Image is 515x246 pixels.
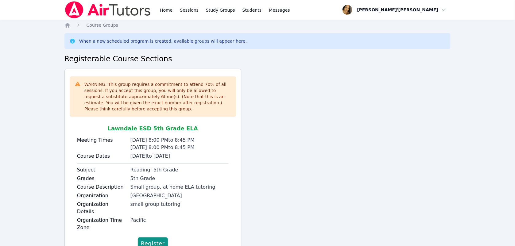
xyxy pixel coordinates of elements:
[130,136,229,144] div: [DATE] 8:00 PM to 8:45 PM
[130,183,229,191] div: Small group, at home ELA tutoring
[77,192,127,199] label: Organization
[77,136,127,144] label: Meeting Times
[269,7,290,13] span: Messages
[64,1,151,18] img: Air Tutors
[130,201,229,208] div: small group tutoring
[77,175,127,182] label: Grades
[77,201,127,215] label: Organization Details
[130,166,229,174] div: Reading: 5th Grade
[130,175,229,182] div: 5th Grade
[79,38,247,44] div: When a new scheduled program is created, available groups will appear here.
[77,183,127,191] label: Course Description
[130,144,229,151] div: [DATE] 8:00 PM to 8:45 PM
[77,152,127,160] label: Course Dates
[64,22,451,28] nav: Breadcrumb
[77,217,127,231] label: Organization Time Zone
[84,81,231,112] div: WARNING: This group requires a commitment to attend 70 % of all sessions. If you accept this grou...
[130,217,229,224] div: Pacific
[130,192,229,199] div: [GEOGRAPHIC_DATA]
[130,152,229,160] div: [DATE] to [DATE]
[87,23,118,28] span: Course Groups
[64,54,451,64] h2: Registerable Course Sections
[108,125,198,132] span: Lawndale ESD 5th Grade ELA
[77,166,127,174] label: Subject
[87,22,118,28] a: Course Groups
